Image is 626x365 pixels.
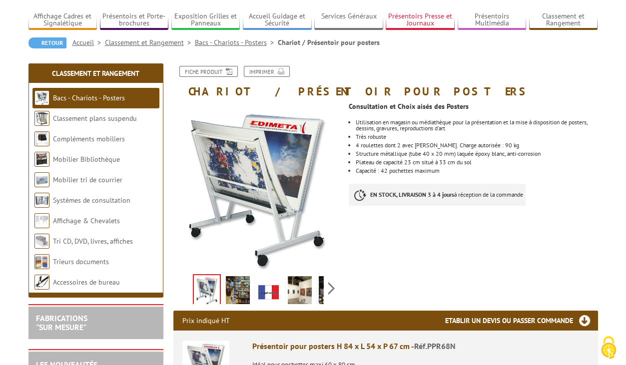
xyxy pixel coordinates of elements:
[53,155,120,164] a: Mobilier Bibliothèque
[370,191,454,198] strong: EN STOCK, LIVRAISON 3 à 4 jours
[349,102,469,111] strong: Consultation et Choix aisés des Posters
[34,234,49,249] img: Tri CD, DVD, livres, affiches
[28,12,97,28] a: Affichage Cadres et Signalétique
[356,168,598,174] li: Capacité : 42 pochettes maximum
[53,114,137,123] a: Classement plans suspendu
[182,311,230,331] p: Prix indiqué HT
[34,193,49,208] img: Systèmes de consultation
[445,311,598,331] h3: Etablir un devis ou passer commande
[319,276,343,307] img: presentoir_posters_ppr68n_4bis.jpg
[356,134,598,140] li: Très robuste
[28,37,66,48] a: Retour
[414,341,456,351] span: Réf.PPR68N
[288,276,312,307] img: presentoir_posters_ppr68n_3.jpg
[243,12,312,28] a: Accueil Guidage et Sécurité
[34,152,49,167] img: Mobilier Bibliothèque
[356,119,598,131] li: Utilisation en magasin ou médiathèque pour la présentation et la mise à disposition de posters, d...
[34,131,49,146] img: Compléments mobiliers
[53,134,125,143] a: Compléments mobiliers
[53,237,133,246] a: Tri CD, DVD, livres, affiches
[105,38,195,47] a: Classement et Rangement
[314,12,383,28] a: Services Généraux
[252,341,589,352] div: Présentoir pour posters H 84 x L 54 x P 67 cm -
[100,12,169,28] a: Présentoirs et Porte-brochures
[53,278,120,287] a: Accessoires de bureau
[171,12,240,28] a: Exposition Grilles et Panneaux
[34,111,49,126] img: Classement plans suspendu
[53,175,122,184] a: Mobilier tri de courrier
[34,90,49,105] img: Bacs - Chariots - Posters
[386,12,455,28] a: Présentoirs Presse et Journaux
[356,151,598,157] li: Structure métallique (tube 40 x 20 mm) laquée époxy blanc, anti-corrosion
[53,257,109,266] a: Trieurs documents
[34,213,49,228] img: Affichage & Chevalets
[34,254,49,269] img: Trieurs documents
[356,142,598,148] li: 4 roulettes dont 2 avec [PERSON_NAME]. Charge autorisée : 90 kg
[278,37,380,47] li: Chariot / Présentoir pour posters
[53,93,125,102] a: Bacs - Chariots - Posters
[53,216,120,225] a: Affichage & Chevalets
[596,335,621,360] img: Cookies (fenêtre modale)
[356,159,598,165] li: Plateau de capacité 23 cm situé à 33 cm du sol
[194,275,220,306] img: bacs_chariots_ppr68n_1.jpg
[36,313,87,332] a: FABRICATIONS"Sur Mesure"
[179,66,238,77] a: Fiche produit
[257,276,281,307] img: edimeta_produit_fabrique_en_france.jpg
[173,102,342,271] img: bacs_chariots_ppr68n_1.jpg
[349,184,526,206] p: à réception de la commande
[34,275,49,290] img: Accessoires de bureau
[327,280,336,297] span: Next
[458,12,527,28] a: Présentoirs Multimédia
[591,331,626,365] button: Cookies (fenêtre modale)
[529,12,598,28] a: Classement et Rangement
[195,38,278,47] a: Bacs - Chariots - Posters
[52,69,139,78] a: Classement et Rangement
[72,38,105,47] a: Accueil
[34,172,49,187] img: Mobilier tri de courrier
[226,276,250,307] img: presentoir_posters_ppr68n.jpg
[244,66,290,77] a: Imprimer
[53,196,130,205] a: Systèmes de consultation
